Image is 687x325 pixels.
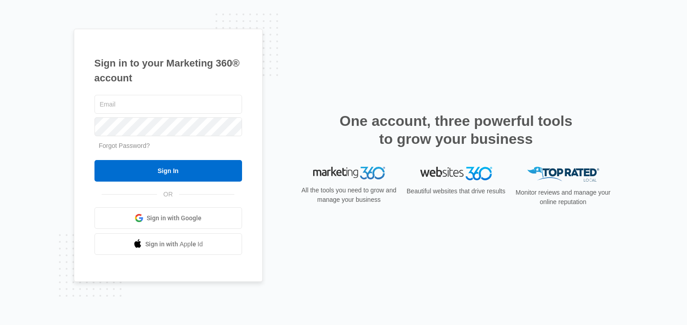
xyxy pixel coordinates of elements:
p: Beautiful websites that drive results [406,187,507,196]
input: Sign In [94,160,242,182]
span: OR [157,190,179,199]
input: Email [94,95,242,114]
a: Sign in with Apple Id [94,233,242,255]
h1: Sign in to your Marketing 360® account [94,56,242,85]
img: Top Rated Local [527,167,599,182]
img: Websites 360 [420,167,492,180]
p: Monitor reviews and manage your online reputation [513,188,614,207]
a: Forgot Password? [99,142,150,149]
p: All the tools you need to grow and manage your business [299,186,400,205]
img: Marketing 360 [313,167,385,179]
span: Sign in with Google [147,214,202,223]
h2: One account, three powerful tools to grow your business [337,112,575,148]
span: Sign in with Apple Id [145,240,203,249]
a: Sign in with Google [94,207,242,229]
